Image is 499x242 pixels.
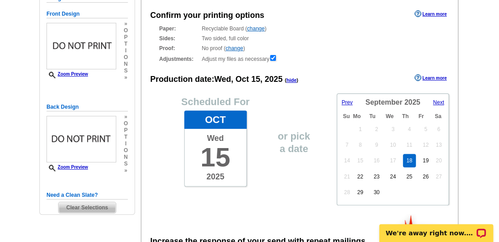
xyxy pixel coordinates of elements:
[436,157,441,164] span: 20
[124,74,128,81] span: »
[124,68,128,74] span: s
[390,157,396,164] span: 17
[47,103,128,111] h5: Back Design
[225,45,243,51] a: change
[391,126,394,132] span: 3
[124,140,128,147] span: i
[159,34,440,42] div: Two sided, full color
[375,142,378,148] span: 9
[424,126,427,132] span: 5
[357,157,363,164] span: 15
[386,170,399,183] a: 24
[247,25,264,32] a: change
[185,111,246,129] span: Oct
[406,142,412,148] span: 11
[47,191,128,200] h5: Need a Clean Slate?
[124,21,128,27] span: »
[47,165,88,170] a: Zoom Preview
[419,170,432,183] a: 26
[159,25,199,33] strong: Paper:
[354,170,367,183] a: 22
[124,167,128,174] span: »
[59,202,115,213] span: Clear Selections
[265,75,283,84] span: 2025
[185,143,246,172] span: 15
[124,120,128,127] span: o
[124,154,128,161] span: n
[124,114,128,120] span: »
[159,44,199,52] strong: Proof:
[354,186,367,199] a: 29
[124,47,128,54] span: i
[343,113,350,119] span: Sunday
[435,113,441,119] span: Saturday
[271,126,316,160] span: or pick a date
[344,174,350,180] span: 21
[47,116,116,162] img: small-thumb.jpg
[436,174,441,180] span: 27
[236,75,249,84] span: Oct
[124,54,128,61] span: o
[150,9,264,21] div: Confirm your printing options
[287,77,297,83] a: hide
[403,154,416,167] a: 18
[385,113,393,119] span: Wednesday
[373,214,499,242] iframe: LiveChat chat widget
[419,113,424,119] span: Friday
[390,142,396,148] span: 10
[436,142,441,148] span: 13
[344,157,350,164] span: 14
[124,61,128,68] span: n
[375,126,378,132] span: 2
[214,75,233,84] span: Wed,
[150,73,298,85] div: Production date:
[124,134,128,140] span: t
[342,98,362,106] a: Prev
[47,23,116,69] img: small-thumb.jpg
[47,72,88,76] a: Zoom Preview
[159,55,199,63] strong: Adjustments:
[414,74,447,81] a: Learn more
[124,27,128,34] span: o
[404,98,420,106] span: 2025
[344,189,350,195] span: 28
[124,41,128,47] span: t
[369,113,376,119] span: Tuesday
[124,147,128,154] span: o
[124,161,128,167] span: s
[370,170,383,183] a: 23
[433,99,444,106] span: Next
[185,172,246,186] span: 2025
[419,154,432,167] a: 19
[251,75,262,84] span: 15,
[373,157,379,164] span: 16
[370,186,383,199] a: 30
[159,34,199,42] strong: Sides:
[423,142,428,148] span: 12
[124,127,128,134] span: p
[359,142,362,148] span: 8
[346,142,349,148] span: 7
[437,126,440,132] span: 6
[124,34,128,41] span: p
[285,77,298,83] span: ( )
[423,98,444,106] a: Next
[359,126,362,132] span: 1
[159,25,440,33] div: Recyclable Board ( )
[408,126,411,132] span: 4
[159,98,271,106] p: Scheduled For
[342,99,353,106] span: Prev
[159,44,440,52] div: No proof ( )
[414,10,447,17] a: Learn more
[365,98,402,106] span: September
[185,129,246,143] span: Wed
[159,54,440,63] div: Adjust my files as necessary
[403,170,416,183] a: 25
[402,113,409,119] span: Thursday
[47,10,128,18] h5: Front Design
[353,113,360,119] span: Monday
